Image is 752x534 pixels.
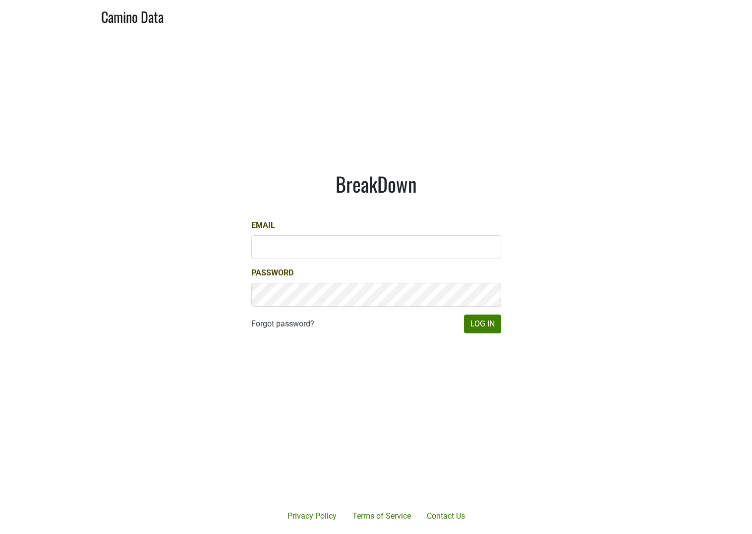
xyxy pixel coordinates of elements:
label: Password [251,267,293,279]
a: Forgot password? [251,318,314,330]
a: Terms of Service [345,506,419,526]
h1: BreakDown [251,172,501,196]
a: Camino Data [101,4,164,27]
label: Email [251,219,275,231]
a: Privacy Policy [280,506,345,526]
button: Log In [464,315,501,333]
a: Contact Us [419,506,473,526]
